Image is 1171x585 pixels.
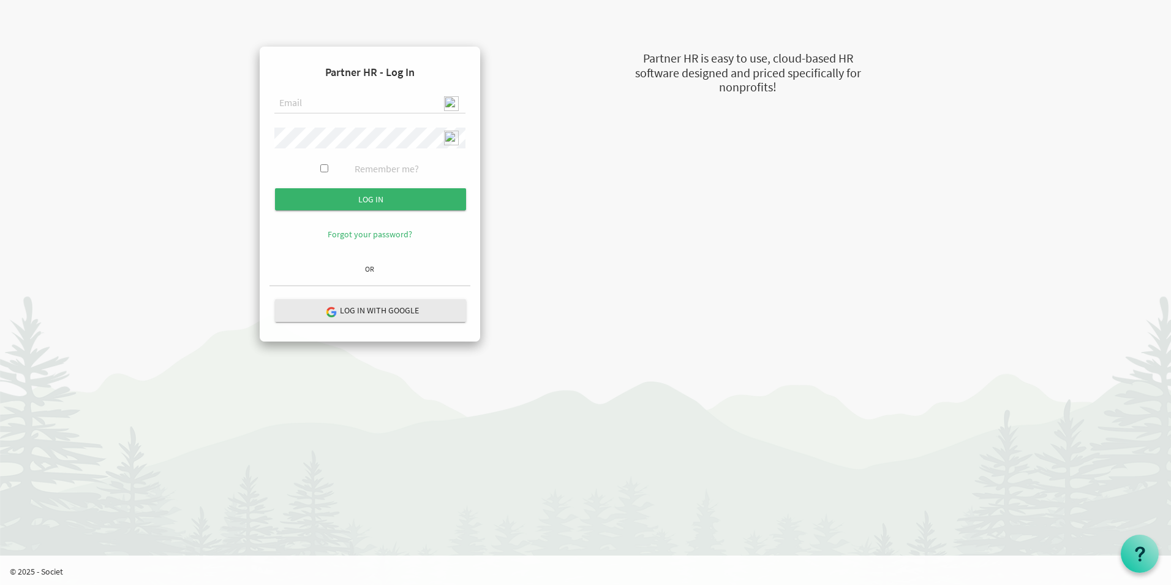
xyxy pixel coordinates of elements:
img: npw-badge-icon-locked.svg [444,96,459,111]
h4: Partner HR - Log In [269,56,470,88]
button: Log in with Google [275,299,466,322]
img: npw-badge-icon-locked.svg [444,131,459,145]
div: nonprofits! [573,78,922,96]
a: Forgot your password? [328,229,412,240]
input: Log in [275,188,466,210]
input: Email [274,93,465,114]
div: Partner HR is easy to use, cloud-based HR [573,50,922,67]
p: © 2025 - Societ [10,565,1171,578]
label: Remember me? [355,162,419,176]
h6: OR [269,265,470,273]
div: software designed and priced specifically for [573,64,922,82]
img: google-logo.png [325,306,336,317]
